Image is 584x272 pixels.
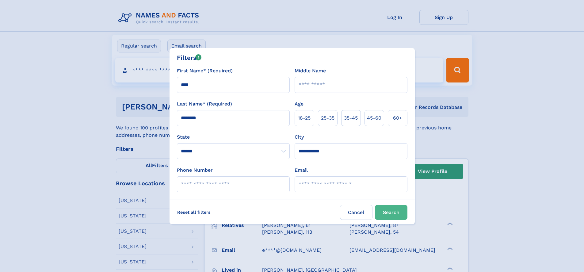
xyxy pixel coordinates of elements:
span: 35‑45 [344,114,358,122]
button: Search [375,205,407,220]
label: State [177,133,290,141]
span: 25‑35 [321,114,334,122]
label: Email [295,167,308,174]
label: Last Name* (Required) [177,100,232,108]
label: Phone Number [177,167,213,174]
div: Filters [177,53,202,62]
label: Age [295,100,303,108]
label: Reset all filters [173,205,215,220]
label: First Name* (Required) [177,67,233,75]
span: 18‑25 [298,114,311,122]
label: Cancel [340,205,372,220]
label: City [295,133,304,141]
span: 60+ [393,114,402,122]
label: Middle Name [295,67,326,75]
span: 45‑60 [367,114,381,122]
